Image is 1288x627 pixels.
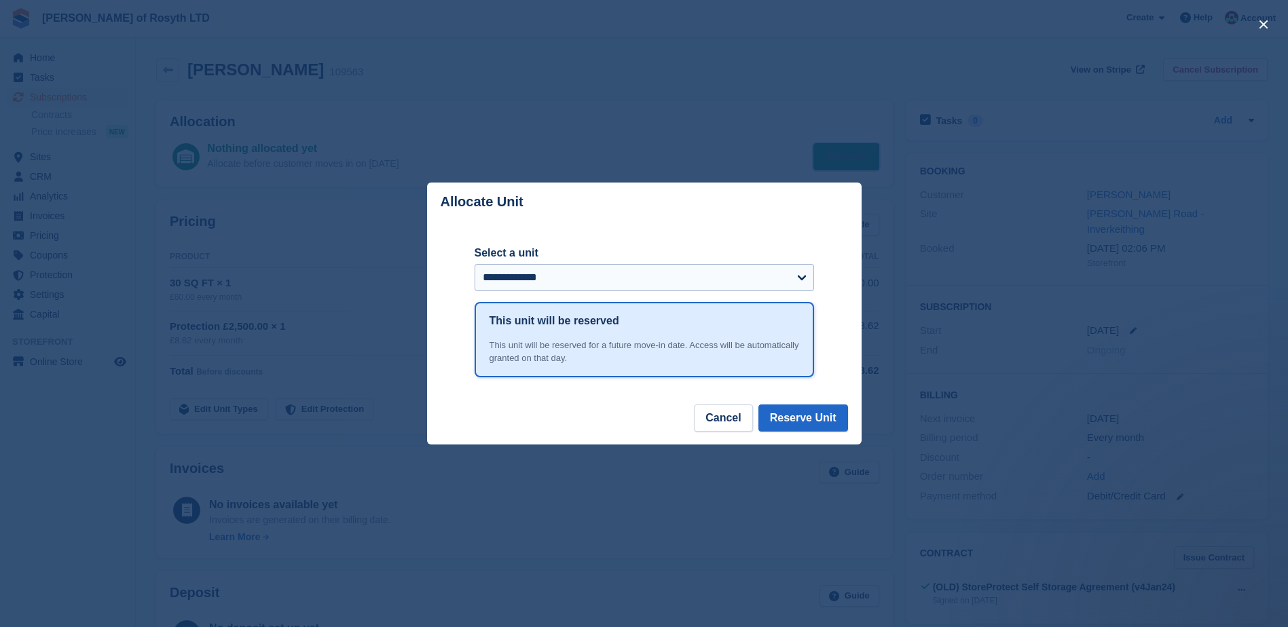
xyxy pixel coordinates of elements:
[694,404,752,432] button: Cancel
[490,339,799,365] div: This unit will be reserved for a future move-in date. Access will be automatically granted on tha...
[441,194,523,210] p: Allocate Unit
[475,245,814,261] label: Select a unit
[1253,14,1274,35] button: close
[490,313,619,329] h1: This unit will be reserved
[758,404,848,432] button: Reserve Unit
